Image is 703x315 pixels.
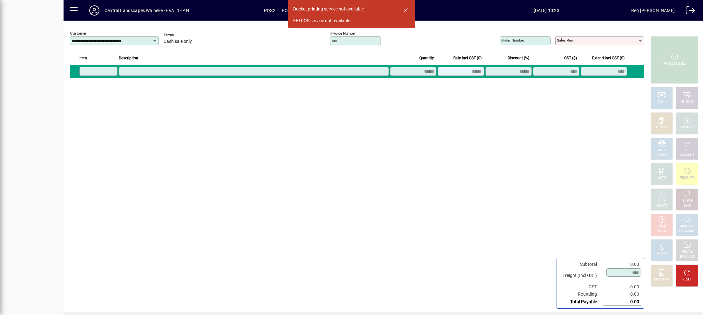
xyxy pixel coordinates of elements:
[501,38,524,43] mat-label: Order number
[680,176,694,180] div: PRODUCT
[658,100,666,104] div: CASH
[631,5,675,16] div: Reg [PERSON_NAME]
[603,261,641,268] td: 0.00
[282,5,293,16] span: POS2
[84,5,105,16] button: Profile
[330,31,356,36] mat-label: Invoice number
[603,291,641,298] td: 0.00
[508,55,529,62] span: Discount (%)
[681,125,693,130] div: CHARGE
[559,268,603,283] td: Freight (Incl GST)
[684,204,690,208] div: LINE
[559,261,603,268] td: Subtotal
[654,153,669,158] div: PRODUCT
[681,1,695,22] a: Logout
[79,55,87,62] span: Item
[682,199,693,204] div: DELETE
[658,224,666,229] div: HOLD
[680,224,694,229] div: PRODUCT
[658,199,666,204] div: PRICE
[592,55,625,62] span: Extend incl GST ($)
[70,31,86,36] mat-label: Customer
[682,277,692,282] div: RESET
[654,277,669,282] div: DISCOUNT
[658,148,666,153] div: MISC
[658,176,666,180] div: NOTE
[564,55,577,62] span: GST ($)
[603,283,641,291] td: 0.00
[164,33,202,37] span: Terms
[656,204,667,208] div: SELECT
[453,55,482,62] span: Rate incl GST ($)
[679,229,695,234] div: SUMMARY
[164,39,192,44] span: Cash sale only
[462,5,631,16] span: [DATE] 10:23
[603,298,641,306] td: 0.00
[557,38,573,43] mat-label: Sales rep
[656,252,667,257] div: PROFIT
[682,250,693,254] div: RECALL
[559,283,603,291] td: GST
[419,55,434,62] span: Quantity
[681,100,693,104] div: CHEQUE
[680,153,694,158] div: ACCOUNT
[264,5,275,16] span: POS2
[559,298,603,306] td: Total Payable
[119,55,138,62] span: Description
[680,254,694,259] div: INVOICES
[559,291,603,298] td: Rounding
[293,17,350,24] div: EFTPOS service not available
[656,229,667,234] div: INVOICE
[656,125,668,130] div: EFTPOS
[685,148,689,153] div: GL
[105,5,189,16] div: Central Landscapes Waiheke - EVAL1 - AN
[663,62,686,66] div: PROCESS SALE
